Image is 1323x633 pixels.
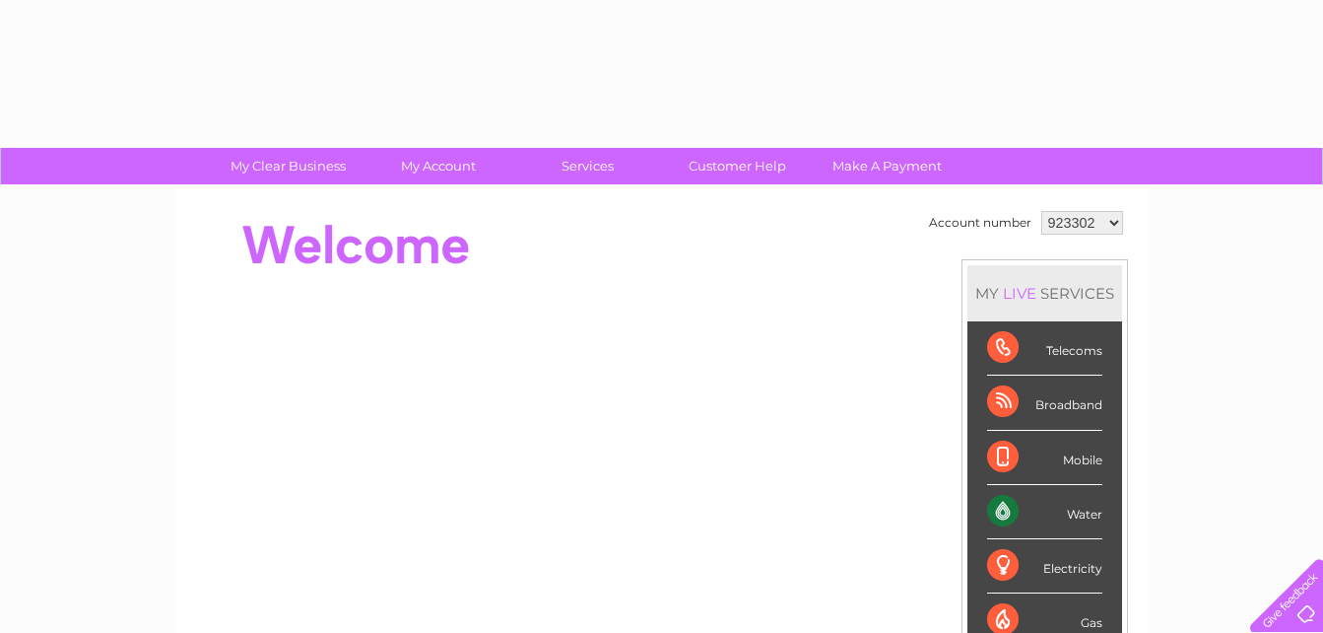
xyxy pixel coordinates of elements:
a: Services [506,148,669,184]
div: Water [987,485,1102,539]
td: Account number [924,206,1036,240]
a: Customer Help [656,148,819,184]
div: Broadband [987,376,1102,430]
a: My Clear Business [207,148,369,184]
a: Make A Payment [806,148,968,184]
div: Mobile [987,431,1102,485]
div: Telecoms [987,321,1102,376]
a: My Account [357,148,519,184]
div: LIVE [999,284,1040,303]
div: MY SERVICES [967,265,1122,321]
div: Electricity [987,539,1102,594]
